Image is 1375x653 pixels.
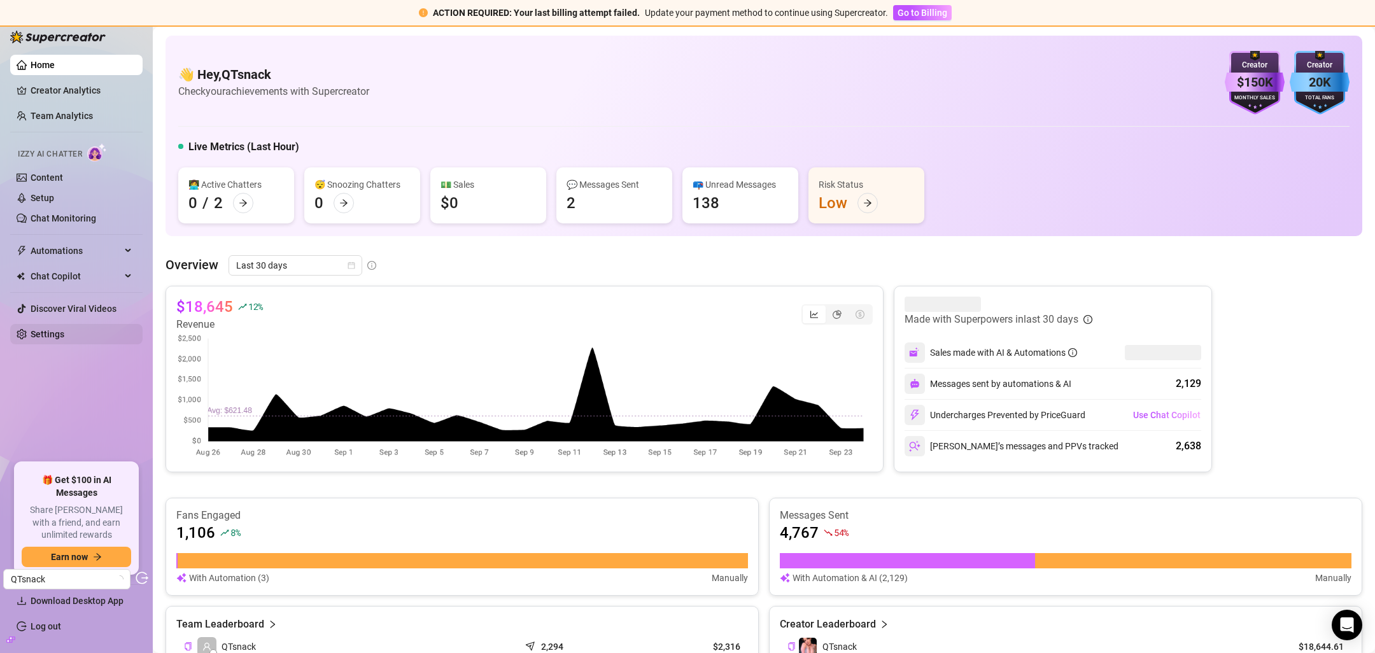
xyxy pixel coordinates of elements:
div: Undercharges Prevented by PriceGuard [905,405,1085,425]
div: 👩‍💻 Active Chatters [188,178,284,192]
span: QTsnack [11,570,123,589]
article: Team Leaderboard [176,617,264,632]
div: 138 [693,193,719,213]
span: 🎁 Get $100 in AI Messages [22,474,131,499]
img: logo-BBDzfeDw.svg [10,31,106,43]
span: Share [PERSON_NAME] with a friend, and earn unlimited rewards [22,504,131,542]
span: 8 % [230,526,240,538]
div: 😴 Snoozing Chatters [314,178,410,192]
article: $18,644.61 [1286,640,1344,653]
span: send [525,638,538,651]
div: segmented control [801,304,873,325]
span: Use Chat Copilot [1133,410,1201,420]
a: Discover Viral Videos [31,304,116,314]
a: Settings [31,329,64,339]
a: Home [31,60,55,70]
span: 54 % [834,526,849,538]
div: Total Fans [1290,94,1350,102]
div: 20K [1290,73,1350,92]
div: Sales made with AI & Automations [930,346,1077,360]
div: Creator [1290,59,1350,71]
img: svg%3e [909,440,920,452]
div: 2 [214,193,223,213]
span: Chat Copilot [31,266,121,286]
article: Check your achievements with Supercreator [178,83,369,99]
img: svg%3e [909,347,920,358]
a: Log out [31,621,61,631]
a: Go to Billing [893,8,952,18]
div: 0 [314,193,323,213]
article: Manually [712,571,748,585]
div: Monthly Sales [1225,94,1285,102]
h5: Live Metrics (Last Hour) [188,139,299,155]
div: [PERSON_NAME]’s messages and PPVs tracked [905,436,1118,456]
article: Fans Engaged [176,509,748,523]
span: Download Desktop App [31,596,123,606]
img: AI Chatter [87,143,107,162]
div: 📪 Unread Messages [693,178,788,192]
a: Creator Analytics [31,80,132,101]
span: exclamation-circle [419,8,428,17]
span: rise [238,302,247,311]
div: $150K [1225,73,1285,92]
img: Chat Copilot [17,272,25,281]
div: Creator [1225,59,1285,71]
span: copy [787,642,796,650]
div: 0 [188,193,197,213]
button: Copy Teammate ID [184,642,192,651]
button: Go to Billing [893,5,952,20]
img: purple-badge-B9DA21FR.svg [1225,51,1285,115]
article: 2,294 [541,640,563,653]
button: Copy Creator ID [787,642,796,651]
span: right [268,617,277,632]
article: Made with Superpowers in last 30 days [905,312,1078,327]
article: With Automation & AI (2,129) [793,571,908,585]
span: arrow-right [863,199,872,207]
button: Earn nowarrow-right [22,547,131,567]
img: svg%3e [176,571,187,585]
span: Izzy AI Chatter [18,148,82,160]
article: Revenue [176,317,263,332]
div: 💬 Messages Sent [567,178,662,192]
span: arrow-right [93,552,102,561]
div: 2,638 [1176,439,1201,454]
span: logout [136,572,148,584]
a: Content [31,172,63,183]
span: right [880,617,889,632]
span: arrow-right [339,199,348,207]
span: info-circle [367,261,376,270]
span: rise [220,528,229,537]
strong: ACTION REQUIRED: Your last billing attempt failed. [433,8,640,18]
img: svg%3e [909,409,920,421]
article: Creator Leaderboard [780,617,876,632]
span: pie-chart [833,310,842,319]
div: $0 [441,193,458,213]
article: 1,106 [176,523,215,543]
span: Update your payment method to continue using Supercreator. [645,8,888,18]
span: loading [116,575,123,583]
a: Team Analytics [31,111,93,121]
span: line-chart [810,310,819,319]
span: dollar-circle [856,310,864,319]
span: copy [184,642,192,650]
span: Earn now [51,552,88,562]
article: 4,767 [780,523,819,543]
img: svg%3e [910,379,920,389]
span: Go to Billing [898,8,947,18]
span: calendar [348,262,355,269]
img: svg%3e [780,571,790,585]
span: info-circle [1083,315,1092,324]
span: info-circle [1068,348,1077,357]
span: QTsnack [822,642,857,652]
a: Chat Monitoring [31,213,96,223]
article: Overview [166,255,218,274]
article: With Automation (3) [189,571,269,585]
span: 12 % [248,300,263,312]
img: blue-badge-DgoSNQY1.svg [1290,51,1350,115]
div: 2 [567,193,575,213]
h4: 👋 Hey, QTsnack [178,66,369,83]
div: 💵 Sales [441,178,536,192]
article: $2,316 [641,640,740,653]
span: Last 30 days [236,256,355,275]
div: Risk Status [819,178,914,192]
